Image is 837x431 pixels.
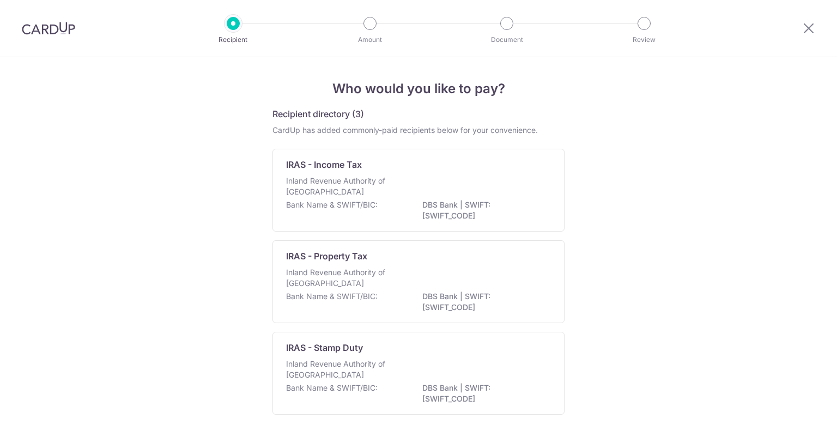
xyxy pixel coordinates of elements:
[193,34,274,45] p: Recipient
[422,291,544,313] p: DBS Bank | SWIFT: [SWIFT_CODE]
[286,291,378,302] p: Bank Name & SWIFT/BIC:
[286,175,402,197] p: Inland Revenue Authority of [GEOGRAPHIC_DATA]
[286,359,402,380] p: Inland Revenue Authority of [GEOGRAPHIC_DATA]
[330,34,410,45] p: Amount
[272,79,565,99] h4: Who would you like to pay?
[22,22,75,35] img: CardUp
[286,341,363,354] p: IRAS - Stamp Duty
[767,398,826,426] iframe: Opens a widget where you can find more information
[286,383,378,393] p: Bank Name & SWIFT/BIC:
[604,34,684,45] p: Review
[286,250,367,263] p: IRAS - Property Tax
[422,383,544,404] p: DBS Bank | SWIFT: [SWIFT_CODE]
[422,199,544,221] p: DBS Bank | SWIFT: [SWIFT_CODE]
[286,158,362,171] p: IRAS - Income Tax
[466,34,547,45] p: Document
[272,107,364,120] h5: Recipient directory (3)
[286,199,378,210] p: Bank Name & SWIFT/BIC:
[286,267,402,289] p: Inland Revenue Authority of [GEOGRAPHIC_DATA]
[272,125,565,136] div: CardUp has added commonly-paid recipients below for your convenience.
